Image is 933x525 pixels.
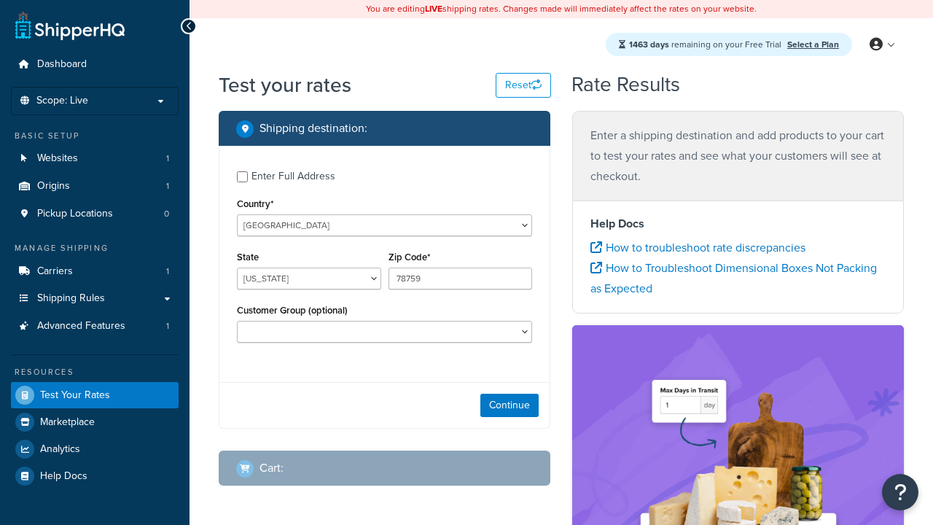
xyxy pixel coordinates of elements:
span: remaining on your Free Trial [629,38,784,51]
a: Marketplace [11,409,179,435]
button: Open Resource Center [882,474,918,510]
span: Websites [37,152,78,165]
label: State [237,252,259,262]
span: 0 [164,208,169,220]
h2: Rate Results [571,74,680,96]
span: Advanced Features [37,320,125,332]
label: Country* [237,198,273,209]
div: Resources [11,366,179,378]
a: Carriers1 [11,258,179,285]
span: Origins [37,180,70,192]
span: Analytics [40,443,80,456]
li: Pickup Locations [11,201,179,227]
span: Test Your Rates [40,389,110,402]
span: Dashboard [37,58,87,71]
a: Help Docs [11,463,179,489]
a: Analytics [11,436,179,462]
b: LIVE [425,2,442,15]
span: Help Docs [40,470,87,483]
input: Enter Full Address [237,171,248,182]
span: 1 [166,152,169,165]
button: Reset [496,73,551,98]
a: How to Troubleshoot Dimensional Boxes Not Packing as Expected [590,260,877,297]
span: Scope: Live [36,95,88,107]
div: Basic Setup [11,130,179,142]
li: Websites [11,145,179,172]
span: Pickup Locations [37,208,113,220]
div: Enter Full Address [251,166,335,187]
h4: Help Docs [590,215,886,233]
span: 1 [166,180,169,192]
li: Carriers [11,258,179,285]
h2: Cart : [259,462,284,475]
a: Test Your Rates [11,382,179,408]
a: How to troubleshoot rate discrepancies [590,239,805,256]
a: Pickup Locations0 [11,201,179,227]
span: Marketplace [40,416,95,429]
h2: Shipping destination : [259,122,367,135]
a: Select a Plan [787,38,839,51]
h1: Test your rates [219,71,351,99]
label: Zip Code* [389,252,430,262]
span: 1 [166,320,169,332]
a: Dashboard [11,51,179,78]
div: Manage Shipping [11,242,179,254]
button: Continue [480,394,539,417]
a: Shipping Rules [11,285,179,312]
a: Origins1 [11,173,179,200]
p: Enter a shipping destination and add products to your cart to test your rates and see what your c... [590,125,886,187]
strong: 1463 days [629,38,669,51]
a: Websites1 [11,145,179,172]
span: Shipping Rules [37,292,105,305]
span: 1 [166,265,169,278]
li: Advanced Features [11,313,179,340]
span: Carriers [37,265,73,278]
a: Advanced Features1 [11,313,179,340]
label: Customer Group (optional) [237,305,348,316]
li: Origins [11,173,179,200]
